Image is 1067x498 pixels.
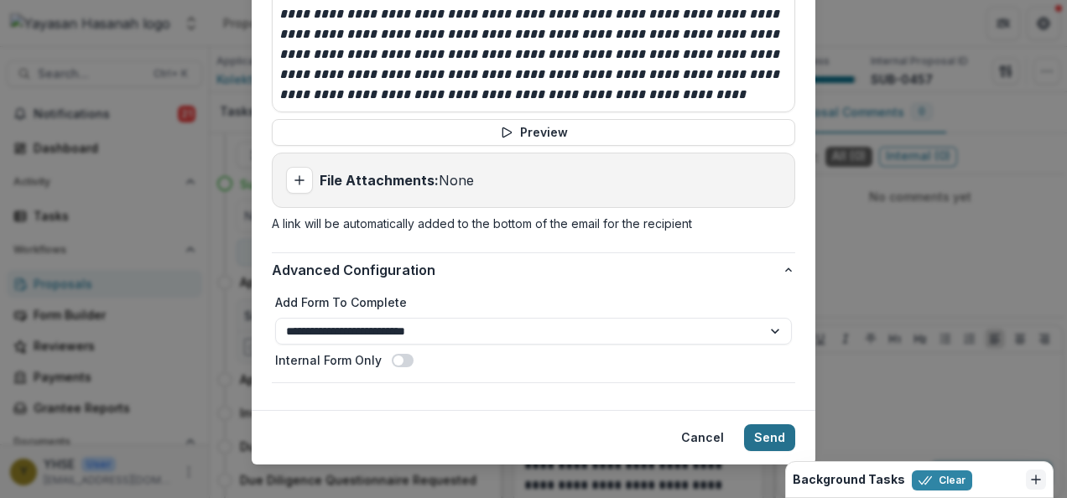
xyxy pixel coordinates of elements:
[272,215,795,232] p: A link will be automatically added to the bottom of the email for the recipient
[320,170,474,190] p: None
[320,172,439,189] strong: File Attachments:
[671,424,734,451] button: Cancel
[272,260,782,280] span: Advanced Configuration
[272,287,795,382] div: Advanced Configuration
[1026,469,1046,490] button: Dismiss
[744,424,795,451] button: Send
[275,293,792,311] label: Add Form To Complete
[272,119,795,146] button: Preview
[793,473,905,487] h2: Background Tasks
[912,470,972,490] button: Clear
[275,351,382,369] label: Internal Form Only
[272,253,795,287] button: Advanced Configuration
[286,167,313,194] button: Add attachment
